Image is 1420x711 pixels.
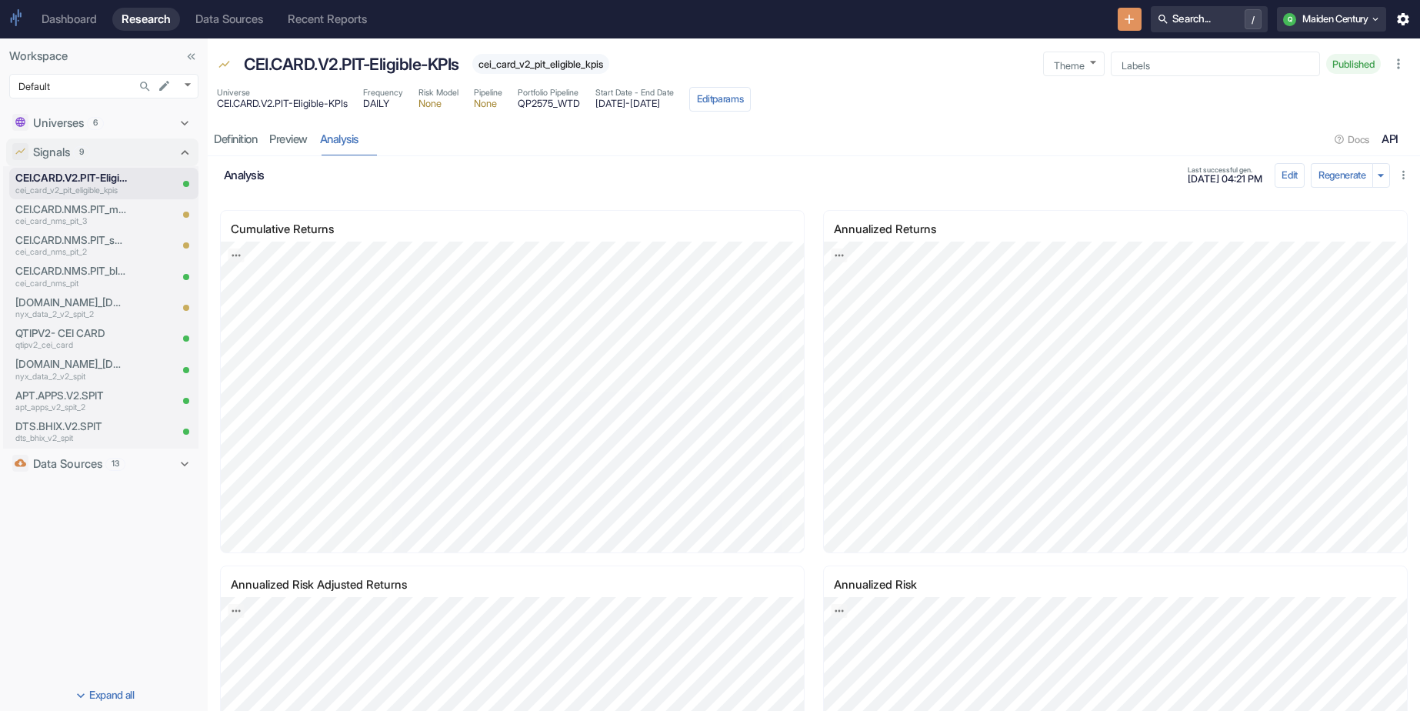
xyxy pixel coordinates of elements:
span: Signal [218,58,231,74]
a: Export; Press ENTER to open [228,604,245,618]
button: Docs [1329,128,1375,152]
p: [DOMAIN_NAME]_[DOMAIN_NAME] [15,356,128,372]
p: Cumulative Returns [231,221,358,238]
p: CEI.CARD.NMS.PIT_spdeltascore [15,232,128,248]
div: Research [122,12,171,26]
p: cei_card_nms_pit_2 [15,246,128,259]
a: Dashboard [32,8,106,31]
div: CEI.CARD.V2.PIT-Eligible-KPIs [240,48,463,80]
p: Universes [33,115,84,132]
div: API [1382,132,1398,147]
button: Search.../ [1151,6,1268,32]
span: 6 [88,117,103,129]
div: Data Sources [195,12,263,26]
a: analysis [314,124,365,155]
span: None [474,99,502,109]
span: Pipeline [474,87,502,99]
p: cei_card_nms_pit_3 [15,215,128,228]
a: Export; Press ENTER to open [832,249,848,262]
span: QP2575_WTD [518,99,580,109]
span: DAILY [363,99,403,109]
span: Start Date - End Date [595,87,674,99]
p: qtipv2_cei_card [15,339,128,352]
a: CEI.CARD.NMS.PIT_modelweighteddeltascorecei_card_nms_pit_3 [15,202,128,228]
div: Default [9,74,198,98]
p: CEI.CARD.V2.PIT-Eligible-KPIs [244,52,459,77]
div: Data Sources13 [6,450,198,478]
a: CEI.CARD.NMS.PIT_blendeddeltascorecei_card_nms_pit [15,263,128,289]
p: CEI.CARD.NMS.PIT_modelweighteddeltascore [15,202,128,217]
p: Data Sources [33,456,102,472]
button: Expand all [3,683,205,708]
span: CEI.CARD.V2.PIT-Eligible-KPIs [217,99,348,109]
button: New Resource [1118,8,1142,32]
span: Last successful gen. [1188,166,1262,173]
button: Search... [135,76,155,97]
button: edit [154,75,175,96]
a: CEI.CARD.NMS.PIT_spdeltascorecei_card_nms_pit_2 [15,232,128,259]
div: Definition [214,132,257,147]
span: [DATE] 04:21 PM [1188,175,1262,185]
button: config [1275,163,1305,188]
p: cei_card_v2_pit_eligible_kpis [15,185,128,197]
a: preview [263,124,314,155]
a: Research [112,8,180,31]
p: [DOMAIN_NAME]_[DOMAIN_NAME] [15,295,128,310]
a: APT.APPS.V2.SPITapt_apps_v2_spit_2 [15,388,128,414]
span: Published [1326,58,1381,70]
p: cei_card_nms_pit [15,278,128,290]
div: Recent Reports [288,12,367,26]
p: DTS.BHIX.V2.SPIT [15,419,128,434]
div: Dashboard [42,12,97,26]
button: QMaiden Century [1277,7,1386,32]
a: DTS.BHIX.V2.SPITdts_bhix_v2_spit [15,419,128,445]
button: Collapse Sidebar [181,46,202,67]
span: Universe [217,87,348,99]
span: cei_card_v2_pit_eligible_kpis [472,58,609,70]
span: 9 [74,146,89,159]
a: Data Sources [186,8,272,31]
div: Signals9 [6,139,198,166]
span: Frequency [363,87,403,99]
a: QTIPV2- CEI CARDqtipv2_cei_card [15,325,128,352]
p: CEI.CARD.NMS.PIT_blendeddeltascore [15,263,128,279]
span: None [418,99,458,109]
p: APT.APPS.V2.SPIT [15,388,128,403]
p: nyx_data_2_v2_spit [15,371,128,383]
div: resource tabs [208,124,1420,155]
a: Export; Press ENTER to open [832,604,848,618]
span: Risk Model [418,87,458,99]
p: nyx_data_2_v2_spit_2 [15,309,128,321]
span: [DATE] - [DATE] [595,99,674,109]
p: Workspace [9,48,198,65]
span: Portfolio Pipeline [518,87,580,99]
a: Export; Press ENTER to open [228,249,245,262]
a: [DOMAIN_NAME]_[DOMAIN_NAME]nyx_data_2_v2_spit_2 [15,295,128,321]
p: Annualized Risk [834,576,941,593]
button: Editparams [689,87,751,112]
div: Q [1283,13,1296,26]
p: CEI.CARD.V2.PIT-Eligible-KPIs [15,170,128,185]
span: 13 [106,458,125,470]
p: QTIPV2- CEI CARD [15,325,128,341]
button: Regenerate [1311,163,1373,188]
p: Annualized Risk Adjusted Returns [231,576,431,593]
p: Signals [33,144,70,161]
a: Recent Reports [278,8,376,31]
h6: analysis [224,169,1178,182]
a: CEI.CARD.V2.PIT-Eligible-KPIscei_card_v2_pit_eligible_kpis [15,170,128,196]
p: apt_apps_v2_spit_2 [15,402,128,414]
p: dts_bhix_v2_spit [15,432,128,445]
p: Annualized Returns [834,221,960,238]
div: Universes6 [6,109,198,137]
a: [DOMAIN_NAME]_[DOMAIN_NAME]nyx_data_2_v2_spit [15,356,128,382]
